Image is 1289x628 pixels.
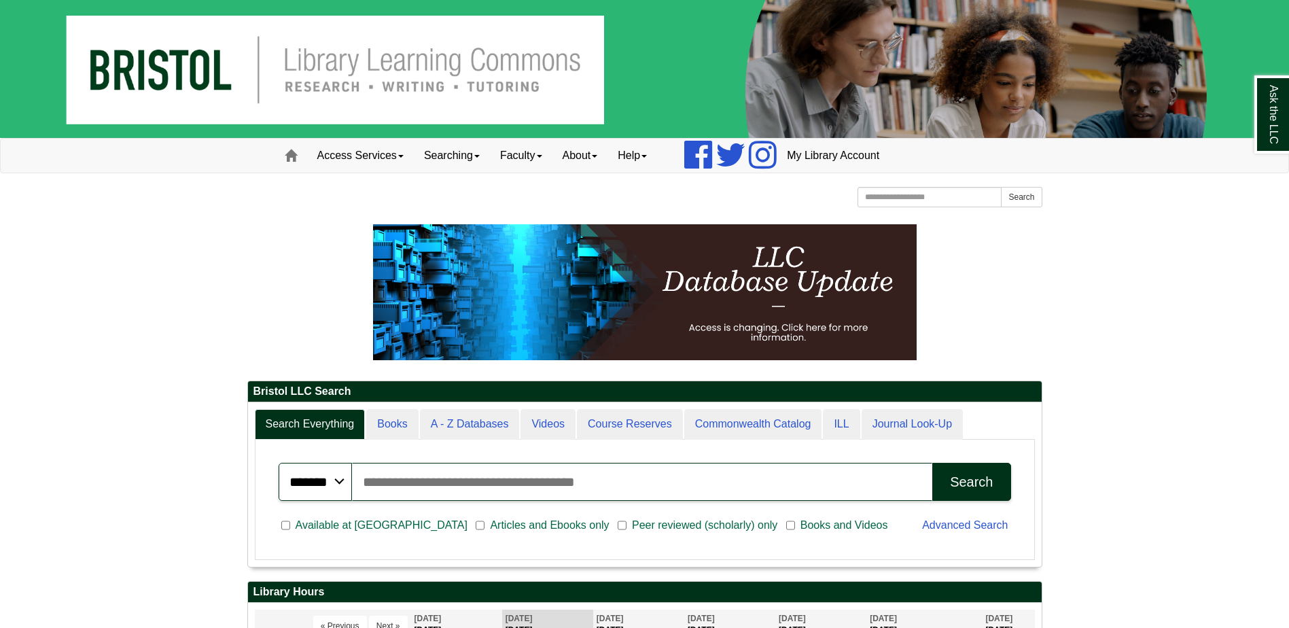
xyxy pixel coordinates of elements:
[373,224,917,360] img: HTML tutorial
[684,409,822,440] a: Commonwealth Catalog
[777,139,889,173] a: My Library Account
[248,381,1042,402] h2: Bristol LLC Search
[795,517,894,534] span: Books and Videos
[414,614,442,623] span: [DATE]
[476,519,484,531] input: Articles and Ebooks only
[307,139,414,173] a: Access Services
[950,474,993,490] div: Search
[520,409,576,440] a: Videos
[597,614,624,623] span: [DATE]
[862,409,963,440] a: Journal Look-Up
[490,139,552,173] a: Faculty
[618,519,626,531] input: Peer reviewed (scholarly) only
[985,614,1012,623] span: [DATE]
[552,139,608,173] a: About
[281,519,290,531] input: Available at [GEOGRAPHIC_DATA]
[577,409,683,440] a: Course Reserves
[823,409,860,440] a: ILL
[870,614,897,623] span: [DATE]
[932,463,1010,501] button: Search
[1001,187,1042,207] button: Search
[366,409,418,440] a: Books
[414,139,490,173] a: Searching
[688,614,715,623] span: [DATE]
[786,519,795,531] input: Books and Videos
[506,614,533,623] span: [DATE]
[484,517,614,534] span: Articles and Ebooks only
[248,582,1042,603] h2: Library Hours
[779,614,806,623] span: [DATE]
[420,409,520,440] a: A - Z Databases
[255,409,366,440] a: Search Everything
[626,517,783,534] span: Peer reviewed (scholarly) only
[607,139,657,173] a: Help
[290,517,473,534] span: Available at [GEOGRAPHIC_DATA]
[922,519,1008,531] a: Advanced Search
